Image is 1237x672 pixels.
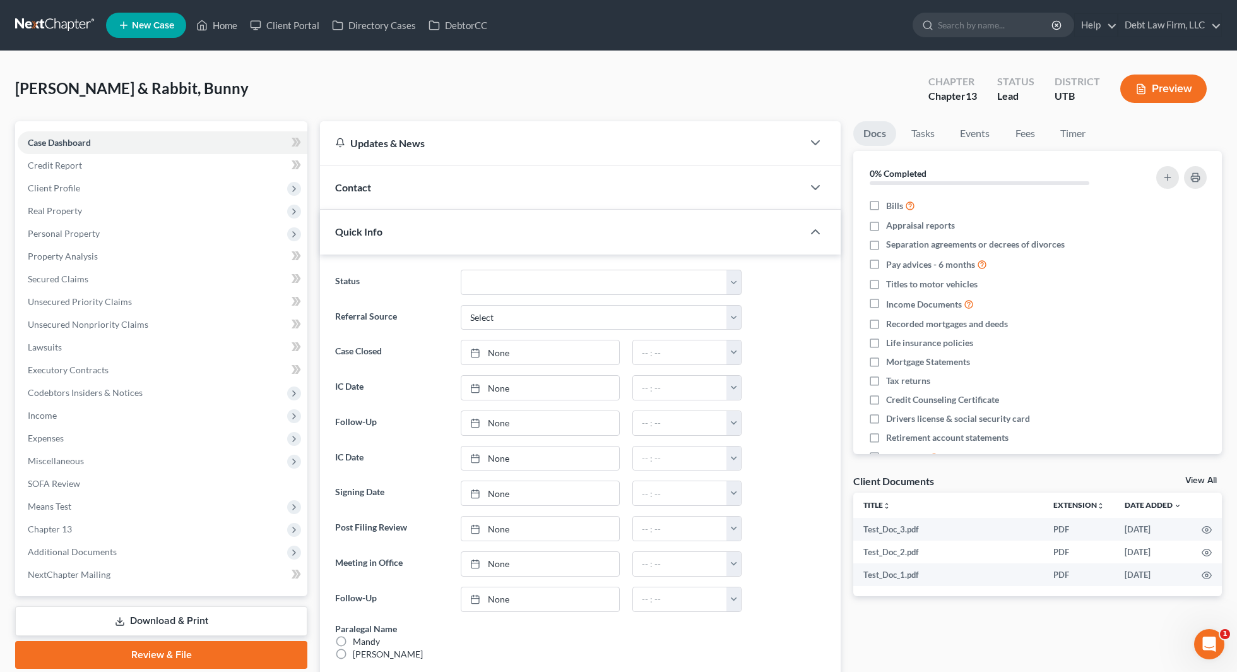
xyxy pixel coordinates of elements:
[883,502,891,510] i: unfold_more
[1120,75,1207,103] button: Preview
[422,14,494,37] a: DebtorCC
[335,225,382,237] span: Quick Info
[886,318,1008,330] span: Recorded mortgages and deeds
[15,79,249,97] span: [PERSON_NAME] & Rabbit, Bunny
[461,552,618,576] a: None
[1174,502,1181,510] i: expand_more
[886,393,999,406] span: Credit Counseling Certificate
[886,356,970,368] span: Mortgage Statements
[28,569,110,580] span: NextChapter Mailing
[244,14,326,37] a: Client Portal
[1055,89,1100,104] div: UTB
[18,154,307,177] a: Credit Report
[886,452,927,464] span: Document
[950,121,1000,146] a: Events
[901,121,945,146] a: Tasks
[1005,121,1045,146] a: Fees
[329,375,454,400] label: IC Date
[1118,14,1221,37] a: Debt Law Firm, LLC
[633,447,728,471] input: -- : --
[335,181,371,193] span: Contact
[938,13,1053,37] input: Search by name...
[633,587,728,611] input: -- : --
[870,168,926,179] strong: 0% Completed
[966,90,977,102] span: 13
[329,305,454,330] label: Referral Source
[28,387,143,398] span: Codebtors Insiders & Notices
[1055,75,1100,89] div: District
[28,546,117,557] span: Additional Documents
[997,75,1034,89] div: Status
[1115,518,1192,541] td: [DATE]
[28,228,100,239] span: Personal Property
[15,641,307,669] a: Review & File
[853,563,1043,586] td: Test_Doc_1.pdf
[28,410,57,421] span: Income
[461,447,618,471] a: None
[28,160,82,171] span: Credit Report
[633,376,728,400] input: -- : --
[15,606,307,636] a: Download & Print
[1043,518,1115,541] td: PDF
[1220,629,1230,639] span: 1
[353,648,423,661] div: [PERSON_NAME]
[1125,500,1181,510] a: Date Added expand_more
[461,587,618,611] a: None
[1075,14,1117,37] a: Help
[18,336,307,359] a: Lawsuits
[329,270,454,295] label: Status
[886,258,975,271] span: Pay advices - 6 months
[329,340,454,365] label: Case Closed
[928,89,977,104] div: Chapter
[28,205,82,216] span: Real Property
[18,563,307,586] a: NextChapter Mailing
[1053,500,1104,510] a: Extensionunfold_more
[1185,476,1217,485] a: View All
[18,245,307,268] a: Property Analysis
[886,238,1065,251] span: Separation agreements or decrees of divorces
[1043,541,1115,563] td: PDF
[1050,121,1096,146] a: Timer
[28,296,132,307] span: Unsecured Priority Claims
[329,481,454,506] label: Signing Date
[1097,502,1104,510] i: unfold_more
[28,273,88,284] span: Secured Claims
[886,337,973,349] span: Life insurance policies
[886,200,903,212] span: Bills
[132,21,174,30] span: New Case
[461,481,618,505] a: None
[28,478,80,489] span: SOFA Review
[461,411,618,435] a: None
[28,342,62,352] span: Lawsuits
[326,14,422,37] a: Directory Cases
[28,524,72,534] span: Chapter 13
[461,376,618,400] a: None
[18,131,307,154] a: Case Dashboard
[886,298,962,311] span: Income Documents
[997,89,1034,104] div: Lead
[633,481,728,505] input: -- : --
[28,183,80,193] span: Client Profile
[18,291,307,313] a: Unsecured Priority Claims
[1194,629,1224,659] iframe: Intercom live chat
[28,364,109,375] span: Executory Contracts
[886,278,978,291] span: Titles to motor vehicles
[633,411,728,435] input: -- : --
[633,340,728,364] input: -- : --
[28,319,148,330] span: Unsecured Nonpriority Claims
[853,541,1043,563] td: Test_Doc_2.pdf
[28,251,98,261] span: Property Analysis
[853,474,934,488] div: Client Documents
[853,518,1043,541] td: Test_Doc_3.pdf
[28,455,84,466] span: Miscellaneous
[335,136,788,150] div: Updates & News
[329,551,454,577] label: Meeting in Office
[18,268,307,291] a: Secured Claims
[461,517,618,541] a: None
[353,635,380,648] div: Mandy
[886,375,930,387] span: Tax returns
[853,121,896,146] a: Docs
[863,500,891,510] a: Titleunfold_more
[28,433,64,443] span: Expenses
[18,359,307,381] a: Executory Contracts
